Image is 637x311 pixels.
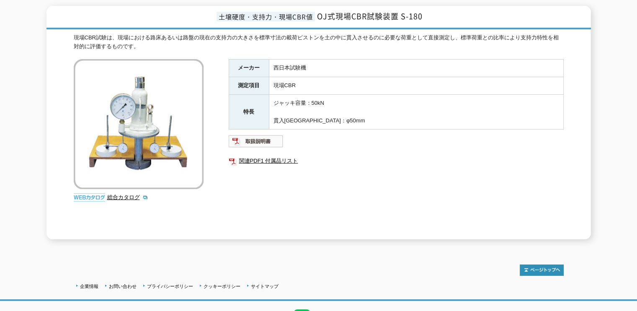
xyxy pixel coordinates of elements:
[74,59,204,189] img: OJ式現場CBR試験装置 S-180
[229,60,269,77] th: メーカー
[229,135,284,148] img: 取扱説明書
[229,140,284,147] a: 取扱説明書
[269,77,563,95] td: 現場CBR
[80,284,98,289] a: 企業情報
[520,264,564,276] img: トップページへ
[109,284,137,289] a: お問い合わせ
[229,95,269,130] th: 特長
[74,34,564,51] div: 現場CBR試験は、現場における路床あるいは路盤の現在の支持力の大きさを標準寸法の載荷ピストンを土の中に貫入させるのに必要な荷重として直接測定し、標準荷重との比率により支持力特性を相対的に評価する...
[204,284,240,289] a: クッキーポリシー
[251,284,279,289] a: サイトマップ
[74,193,105,202] img: webカタログ
[269,95,563,130] td: ジャッキ容量：50kN 貫入[GEOGRAPHIC_DATA]：φ50mm
[147,284,193,289] a: プライバシーポリシー
[269,60,563,77] td: 西日本試験機
[229,77,269,95] th: 測定項目
[229,155,564,166] a: 関連PDF1 付属品リスト
[107,194,148,200] a: 総合カタログ
[317,10,423,22] span: OJ式現場CBR試験装置 S-180
[217,12,315,21] span: 土壌硬度・支持力・現場CBR値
